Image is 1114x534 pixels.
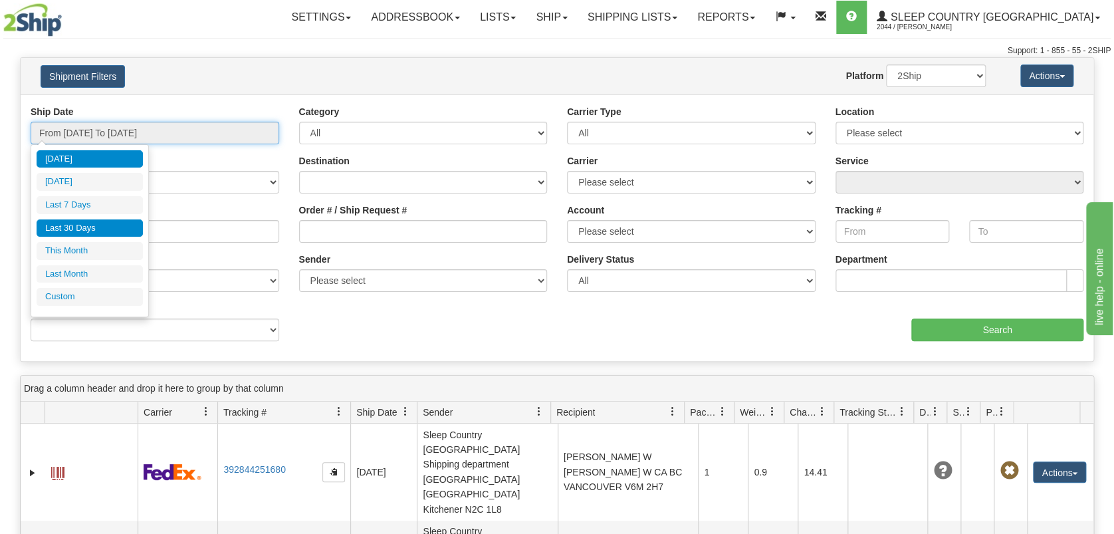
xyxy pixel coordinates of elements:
[919,406,931,419] span: Delivery Status
[394,400,417,423] a: Ship Date filter column settings
[1033,462,1086,483] button: Actions
[1000,462,1018,480] span: Pickup Not Assigned
[1083,199,1113,334] iframe: chat widget
[41,65,125,88] button: Shipment Filters
[690,406,718,419] span: Packages
[526,1,577,34] a: Ship
[567,154,598,168] label: Carrier
[969,220,1083,243] input: To
[37,150,143,168] li: [DATE]
[835,203,881,217] label: Tracking #
[990,400,1013,423] a: Pickup Status filter column settings
[470,1,526,34] a: Lists
[51,461,64,482] a: Label
[31,105,74,118] label: Ship Date
[3,45,1111,57] div: Support: 1 - 855 - 55 - 2SHIP
[661,400,684,423] a: Recipient filter column settings
[3,3,62,37] img: logo2044.jpg
[835,105,874,118] label: Location
[223,464,285,475] a: 392844251680
[356,406,397,419] span: Ship Date
[144,464,201,480] img: 2 - FedEx Express®
[957,400,980,423] a: Shipment Issues filter column settings
[10,8,123,24] div: live help - online
[350,424,417,521] td: [DATE]
[845,69,883,82] label: Platform
[748,424,798,521] td: 0.9
[911,319,1083,341] input: Search
[556,406,595,419] span: Recipient
[299,253,330,266] label: Sender
[26,466,39,479] a: Expand
[790,406,818,419] span: Charge
[37,265,143,283] li: Last Month
[811,400,834,423] a: Charge filter column settings
[299,203,407,217] label: Order # / Ship Request #
[567,105,621,118] label: Carrier Type
[299,105,340,118] label: Category
[567,203,604,217] label: Account
[195,400,217,423] a: Carrier filter column settings
[687,1,765,34] a: Reports
[761,400,784,423] a: Weight filter column settings
[37,173,143,191] li: [DATE]
[867,1,1110,34] a: Sleep Country [GEOGRAPHIC_DATA] 2044 / [PERSON_NAME]
[37,288,143,306] li: Custom
[1020,65,1073,87] button: Actions
[417,424,558,521] td: Sleep Country [GEOGRAPHIC_DATA] Shipping department [GEOGRAPHIC_DATA] [GEOGRAPHIC_DATA] Kitchener...
[986,406,997,419] span: Pickup Status
[299,154,350,168] label: Destination
[423,406,453,419] span: Sender
[835,253,887,266] label: Department
[37,242,143,260] li: This Month
[528,400,550,423] a: Sender filter column settings
[37,219,143,237] li: Last 30 Days
[698,424,748,521] td: 1
[361,1,470,34] a: Addressbook
[835,220,950,243] input: From
[322,462,345,482] button: Copy to clipboard
[798,424,847,521] td: 14.41
[558,424,699,521] td: [PERSON_NAME] W [PERSON_NAME] W CA BC VANCOUVER V6M 2H7
[877,21,976,34] span: 2044 / [PERSON_NAME]
[328,400,350,423] a: Tracking # filter column settings
[891,400,913,423] a: Tracking Status filter column settings
[223,406,267,419] span: Tracking #
[578,1,687,34] a: Shipping lists
[144,406,172,419] span: Carrier
[839,406,897,419] span: Tracking Status
[281,1,361,34] a: Settings
[21,376,1093,402] div: grid grouping header
[933,462,952,480] span: Unknown
[740,406,768,419] span: Weight
[924,400,947,423] a: Delivery Status filter column settings
[567,253,634,266] label: Delivery Status
[37,196,143,214] li: Last 7 Days
[711,400,734,423] a: Packages filter column settings
[835,154,869,168] label: Service
[952,406,964,419] span: Shipment Issues
[887,11,1093,23] span: Sleep Country [GEOGRAPHIC_DATA]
